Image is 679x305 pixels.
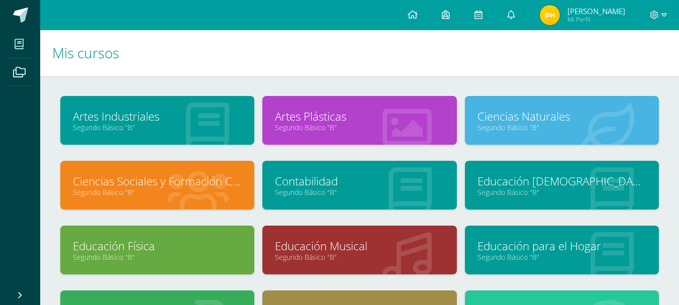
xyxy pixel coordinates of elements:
[567,6,625,16] span: [PERSON_NAME]
[73,252,242,262] a: Segundo Básico "B"
[477,252,646,262] a: Segundo Básico "B"
[275,238,444,254] a: Educación Musical
[73,123,242,132] a: Segundo Básico "B"
[477,109,646,124] a: Ciencias Naturales
[73,109,242,124] a: Artes Industriales
[275,252,444,262] a: Segundo Básico "B"
[275,173,444,189] a: Contabilidad
[477,238,646,254] a: Educación para el Hogar
[477,187,646,197] a: Segundo Básico "B"
[567,15,625,24] span: Mi Perfil
[477,173,646,189] a: Educación [DEMOGRAPHIC_DATA]
[73,187,242,197] a: Segundo Básico "B"
[275,123,444,132] a: Segundo Básico "B"
[540,5,560,25] img: d9ccee0ca2db0f1535b9b3a302565e18.png
[275,109,444,124] a: Artes Plásticas
[73,173,242,189] a: Ciencias Sociales y Formación Ciudadana
[52,43,119,62] span: Mis cursos
[73,238,242,254] a: Educación Física
[477,123,646,132] a: Segundo Básico "B"
[275,187,444,197] a: Segundo Básico "B"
